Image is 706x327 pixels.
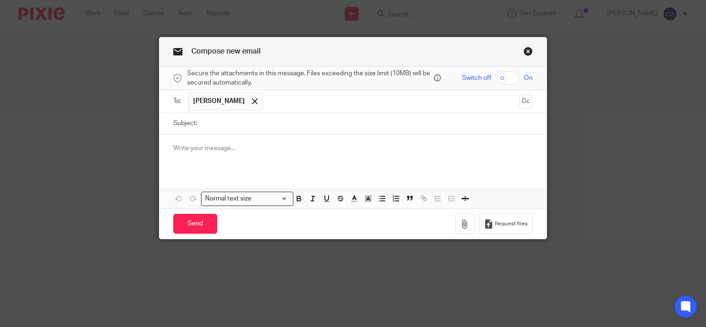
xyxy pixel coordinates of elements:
span: Request files [495,220,528,228]
span: Switch off [462,73,491,83]
label: Subject: [173,119,197,128]
label: To: [173,97,183,106]
div: Search for option [201,192,293,206]
span: [PERSON_NAME] [193,97,245,106]
button: Cc [519,95,533,109]
span: On [524,73,533,83]
button: Request files [479,213,533,234]
input: Send [173,214,217,234]
input: Search for option [255,194,288,204]
span: Secure the attachments in this message. Files exceeding the size limit (10MB) will be secured aut... [187,69,432,88]
span: Normal text size [203,194,254,204]
a: Close this dialog window [523,47,533,59]
span: Compose new email [191,48,261,55]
